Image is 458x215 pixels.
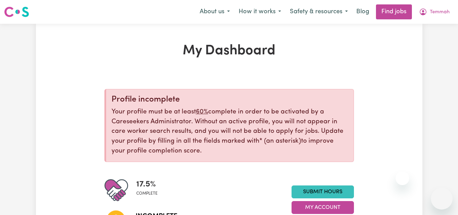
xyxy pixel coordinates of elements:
[396,172,409,185] iframe: Close message
[430,8,450,16] span: Temmah
[112,95,348,105] div: Profile incomplete
[195,5,234,19] button: About us
[136,178,163,202] div: Profile completeness: 17.5%
[196,109,208,115] u: 60%
[376,4,412,19] a: Find jobs
[136,191,158,197] span: complete
[415,5,454,19] button: My Account
[431,188,453,210] iframe: Button to launch messaging window
[4,4,29,20] a: Careseekers logo
[352,4,373,19] a: Blog
[259,138,301,144] span: an asterisk
[285,5,352,19] button: Safety & resources
[292,201,354,214] button: My Account
[292,185,354,198] a: Submit Hours
[104,43,354,59] h1: My Dashboard
[234,5,285,19] button: How it works
[4,6,29,18] img: Careseekers logo
[136,178,158,191] span: 17.5 %
[112,107,348,156] p: Your profile must be at least complete in order to be activated by a Careseekers Administrator. W...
